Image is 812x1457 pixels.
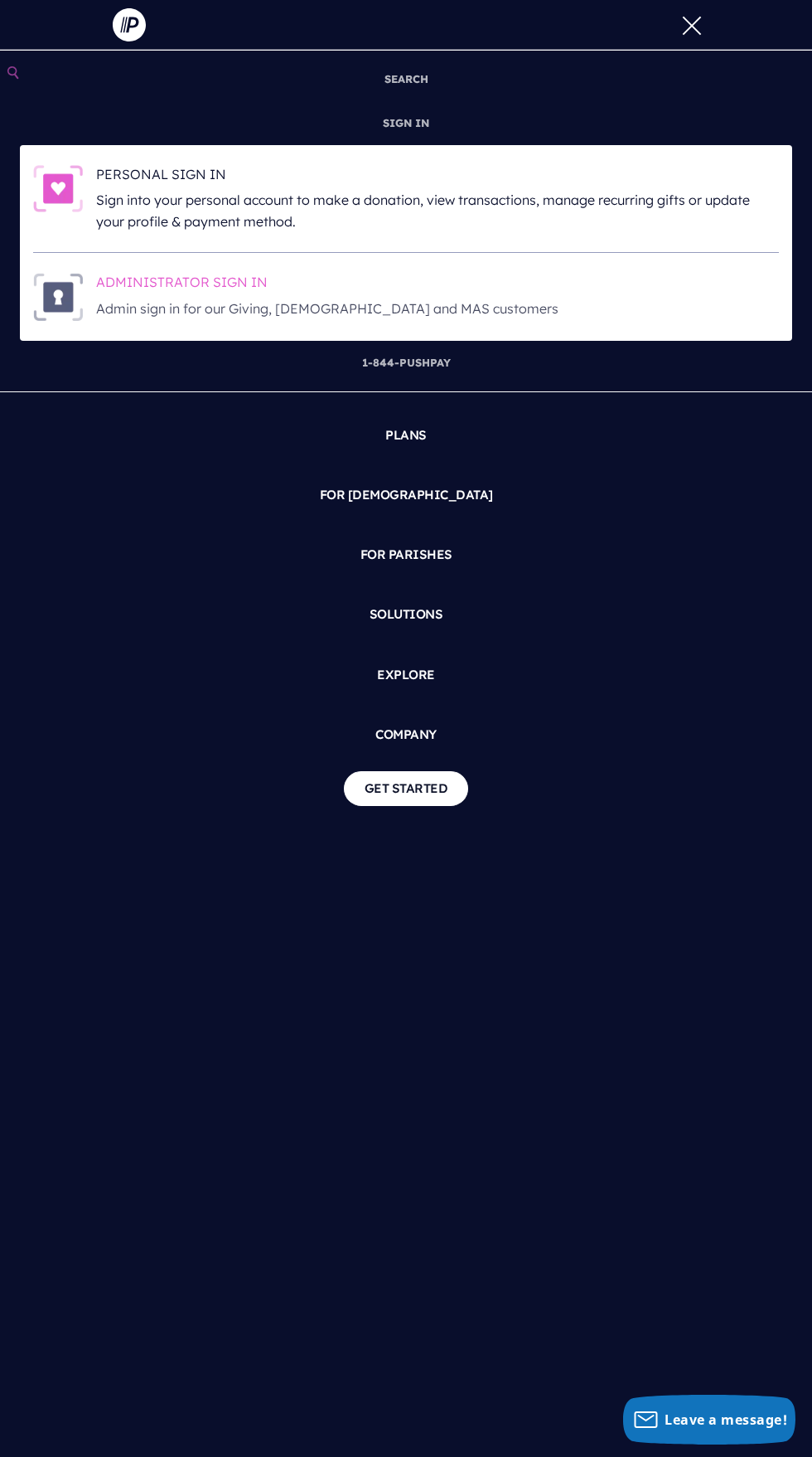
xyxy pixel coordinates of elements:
[13,652,799,698] a: EXPLORE
[376,101,436,145] a: SIGN IN
[96,273,779,298] h6: ADMINISTRATOR SIGN IN
[33,273,779,321] a: ADMINISTRATOR SIGN IN - Illustration ADMINISTRATOR SIGN IN Admin sign in for our Giving, [DEMOGRA...
[13,412,799,459] a: PLANS
[96,190,779,232] p: Sign into your personal account to make a donation, view transactions, manage recurring gifts or ...
[665,1411,787,1429] span: Leave a message!
[344,771,469,805] a: GET STARTED
[96,165,779,190] h6: PERSONAL SIGN IN
[13,472,799,518] a: FOR [DEMOGRAPHIC_DATA]
[355,341,457,385] a: 1-844-PUSHPAY
[13,591,799,638] a: SOLUTIONS
[13,532,799,578] a: FOR PARISHES
[13,712,799,758] a: COMPANY
[96,299,779,320] p: Admin sign in for our Giving, [DEMOGRAPHIC_DATA] and MAS customers
[378,57,435,101] a: SEARCH
[33,165,779,233] a: PERSONAL SIGN IN - Illustration PERSONAL SIGN IN Sign into your personal account to make a donati...
[33,273,83,321] img: ADMINISTRATOR SIGN IN - Illustration
[623,1395,795,1445] button: Leave a message!
[33,165,83,213] img: PERSONAL SIGN IN - Illustration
